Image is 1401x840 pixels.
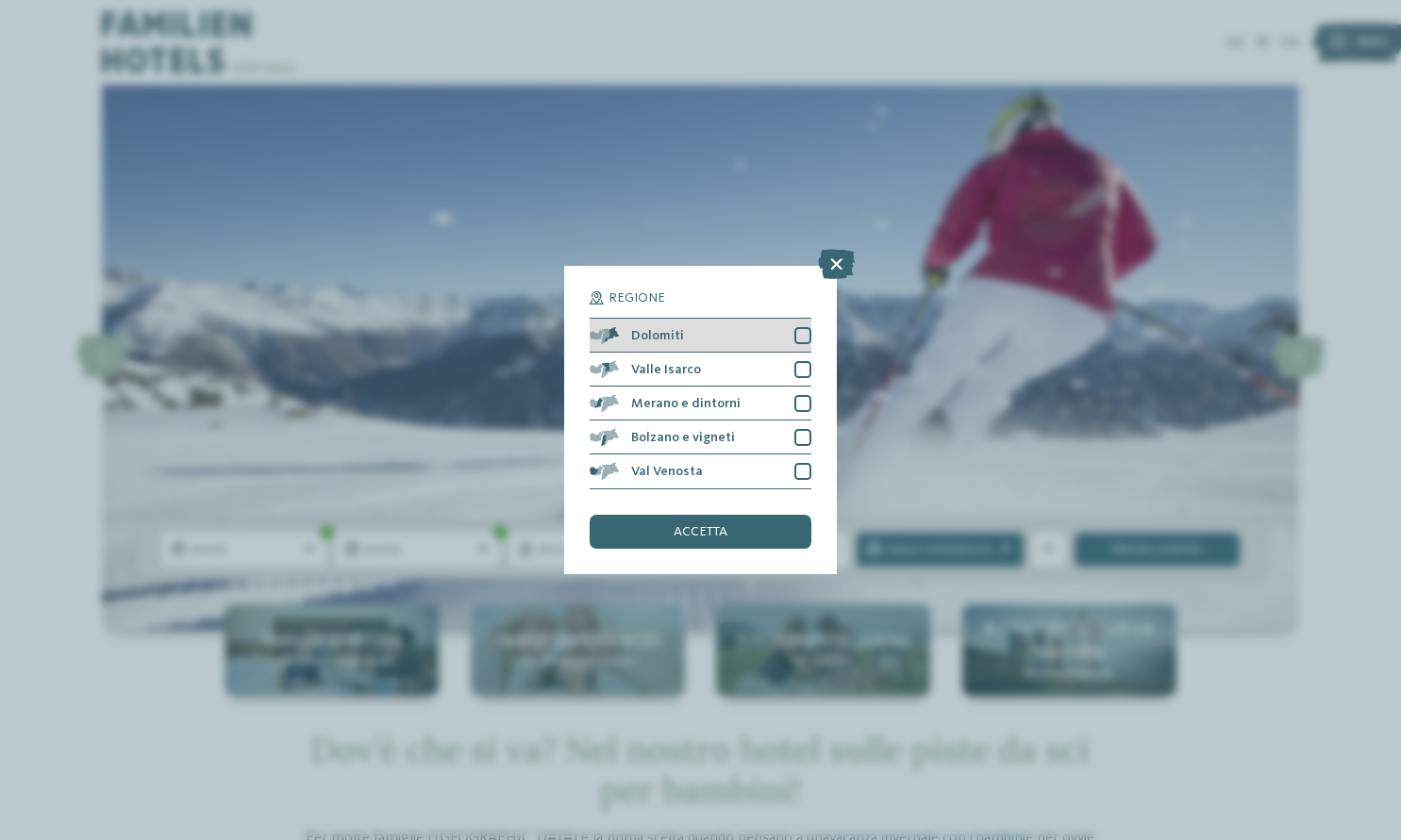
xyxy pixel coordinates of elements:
span: Valle Isarco [631,363,701,376]
span: Dolomiti [631,329,684,342]
span: Merano e dintorni [631,397,741,410]
span: Val Venosta [631,465,703,478]
span: Regione [609,291,665,305]
span: Bolzano e vigneti [631,431,735,444]
span: accetta [674,525,727,538]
